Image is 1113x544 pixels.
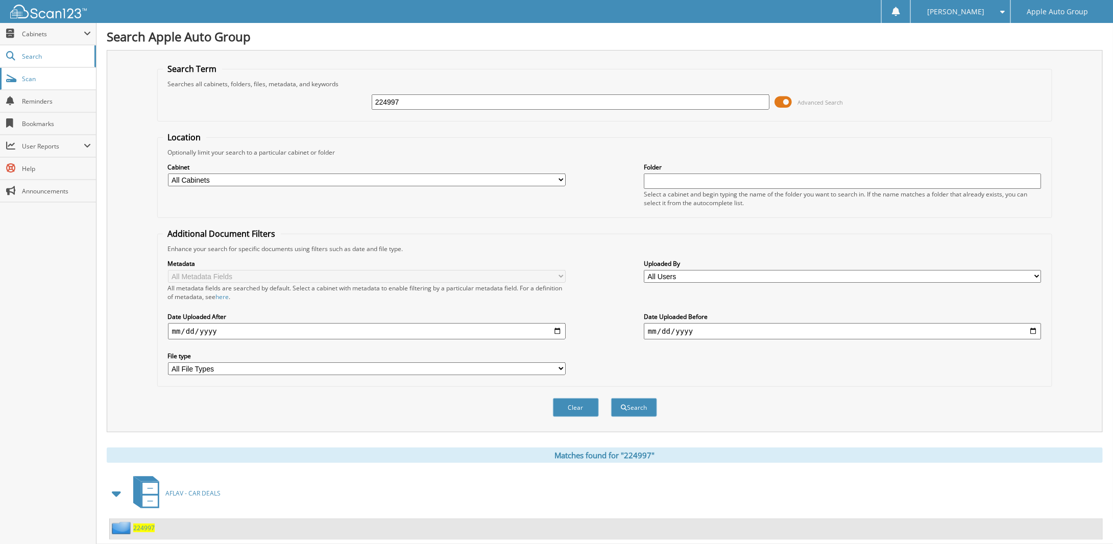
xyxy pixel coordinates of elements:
[22,164,91,173] span: Help
[644,312,1042,321] label: Date Uploaded Before
[644,259,1042,268] label: Uploaded By
[165,489,221,498] span: AFLAV - CAR DEALS
[163,132,206,143] legend: Location
[216,292,229,301] a: here
[168,259,566,268] label: Metadata
[22,75,91,83] span: Scan
[112,522,133,534] img: folder2.png
[163,244,1047,253] div: Enhance your search for specific documents using filters such as date and file type.
[168,352,566,360] label: File type
[644,163,1042,171] label: Folder
[797,98,843,106] span: Advanced Search
[10,5,87,18] img: scan123-logo-white.svg
[22,30,84,38] span: Cabinets
[644,323,1042,339] input: end
[168,323,566,339] input: start
[107,28,1103,45] h1: Search Apple Auto Group
[168,284,566,301] div: All metadata fields are searched by default. Select a cabinet with metadata to enable filtering b...
[22,52,89,61] span: Search
[611,398,657,417] button: Search
[168,312,566,321] label: Date Uploaded After
[163,228,281,239] legend: Additional Document Filters
[927,9,984,15] span: [PERSON_NAME]
[163,63,222,75] legend: Search Term
[22,187,91,195] span: Announcements
[22,97,91,106] span: Reminders
[553,398,599,417] button: Clear
[168,163,566,171] label: Cabinet
[644,190,1042,207] div: Select a cabinet and begin typing the name of the folder you want to search in. If the name match...
[133,524,155,532] a: 224997
[163,80,1047,88] div: Searches all cabinets, folders, files, metadata, and keywords
[22,119,91,128] span: Bookmarks
[107,448,1103,463] div: Matches found for "224997"
[127,473,221,513] a: AFLAV - CAR DEALS
[1027,9,1088,15] span: Apple Auto Group
[163,148,1047,157] div: Optionally limit your search to a particular cabinet or folder
[1062,495,1113,544] iframe: Chat Widget
[22,142,84,151] span: User Reports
